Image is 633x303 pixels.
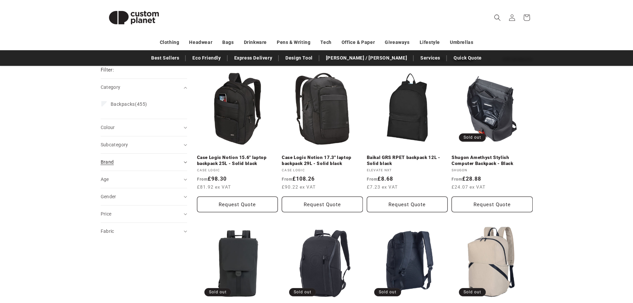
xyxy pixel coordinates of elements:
span: Price [101,211,112,217]
a: Eco Friendly [189,52,224,64]
summary: Brand (0 selected) [101,154,187,171]
summary: Colour (0 selected) [101,119,187,136]
a: Tech [320,37,331,48]
a: Best Sellers [148,52,182,64]
a: Design Tool [282,52,316,64]
a: Shugon Amethyst Stylish Computer Backpack - Black [452,155,533,166]
a: Case Logic Notion 17.3" laptop backpack 29L - Solid black [282,155,363,166]
: Request Quote [282,197,363,212]
a: Umbrellas [450,37,473,48]
a: Baikal GRS RPET backpack 12L - Solid black [367,155,448,166]
a: Pens & Writing [277,37,310,48]
span: Gender [101,194,116,199]
span: Age [101,177,109,182]
span: Fabric [101,228,114,234]
a: Clothing [160,37,179,48]
span: Colour [101,125,115,130]
a: Quick Quote [450,52,485,64]
a: Drinkware [244,37,267,48]
a: Case Logic Notion 15.6" laptop backpack 25L - Solid black [197,155,278,166]
a: Lifestyle [420,37,440,48]
span: Category [101,84,121,90]
summary: Category (0 selected) [101,79,187,96]
span: Subcategory [101,142,128,147]
a: Headwear [189,37,212,48]
span: Brand [101,159,114,165]
button: Request Quote [452,197,533,212]
a: Giveaways [385,37,409,48]
a: Express Delivery [231,52,276,64]
a: Office & Paper [342,37,375,48]
a: Services [417,52,444,64]
summary: Fabric (0 selected) [101,223,187,240]
summary: Price [101,206,187,223]
a: Bags [222,37,234,48]
img: Custom Planet [101,3,167,33]
iframe: Chat Widget [522,231,633,303]
span: Backpacks [111,101,135,107]
a: [PERSON_NAME] / [PERSON_NAME] [323,52,410,64]
: Request Quote [197,197,278,212]
span: (455) [111,101,147,107]
summary: Gender (0 selected) [101,188,187,205]
summary: Search [490,10,505,25]
button: Request Quote [367,197,448,212]
summary: Age (0 selected) [101,171,187,188]
summary: Subcategory (0 selected) [101,136,187,153]
h2: Filter: [101,66,114,74]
